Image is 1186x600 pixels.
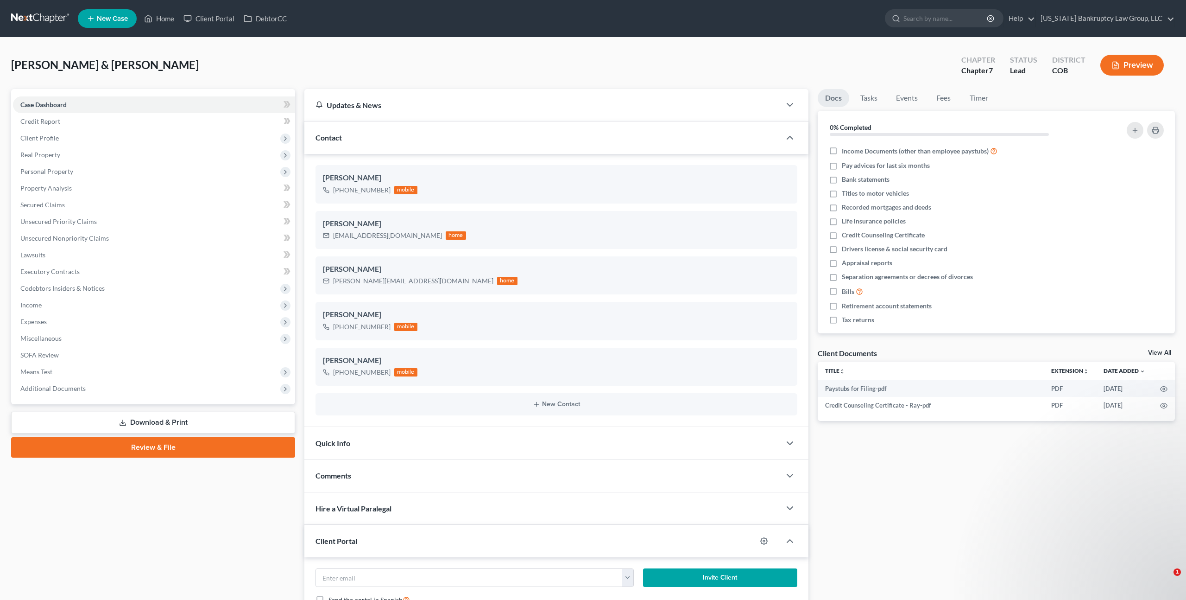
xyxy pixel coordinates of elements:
td: Paystubs for Filing-pdf [818,380,1044,397]
span: Lawsuits [20,251,45,259]
a: View All [1148,350,1171,356]
span: Contact [315,133,342,142]
iframe: Intercom live chat [1154,568,1177,591]
a: Review & File [11,437,295,458]
a: SOFA Review [13,347,295,364]
span: Miscellaneous [20,334,62,342]
td: Credit Counseling Certificate - Ray-pdf [818,397,1044,414]
span: Client Profile [20,134,59,142]
div: Client Documents [818,348,877,358]
a: Property Analysis [13,180,295,197]
div: [PERSON_NAME] [323,218,790,230]
div: [PHONE_NUMBER] [333,185,391,195]
a: Timer [962,89,996,107]
a: Date Added expand_more [1104,367,1145,374]
a: Extensionunfold_more [1051,367,1089,374]
span: [PERSON_NAME] & [PERSON_NAME] [11,58,199,71]
a: Download & Print [11,412,295,434]
a: Executory Contracts [13,263,295,280]
span: 7 [989,66,993,75]
span: Executory Contracts [20,268,80,275]
button: New Contact [323,401,790,408]
div: [PERSON_NAME] [323,355,790,366]
div: mobile [394,368,417,377]
a: Tasks [853,89,885,107]
button: Invite Client [643,568,797,587]
span: Personal Property [20,167,73,175]
span: Bank statements [842,175,889,184]
input: Search by name... [903,10,988,27]
a: Titleunfold_more [825,367,845,374]
span: Income [20,301,42,309]
div: Lead [1010,65,1037,76]
span: Means Test [20,368,52,376]
div: [PERSON_NAME][EMAIL_ADDRESS][DOMAIN_NAME] [333,276,493,286]
span: Retirement account statements [842,301,932,311]
span: Income Documents (other than employee paystubs) [842,147,989,156]
span: Property Analysis [20,184,72,192]
span: Unsecured Priority Claims [20,217,97,225]
button: Preview [1100,55,1164,76]
span: Separation agreements or decrees of divorces [842,272,973,281]
span: Credit Counseling Certificate [842,230,925,240]
span: Comments [315,471,351,480]
span: SOFA Review [20,351,59,359]
a: Events [889,89,925,107]
div: [PERSON_NAME] [323,264,790,275]
td: PDF [1044,397,1096,414]
a: Fees [929,89,959,107]
a: Unsecured Priority Claims [13,213,295,230]
strong: 0% Completed [830,123,871,131]
td: PDF [1044,380,1096,397]
i: expand_more [1140,369,1145,374]
span: Tax returns [842,315,874,325]
td: [DATE] [1096,397,1153,414]
span: Secured Claims [20,201,65,209]
div: COB [1052,65,1085,76]
div: home [446,231,466,240]
i: unfold_more [1083,369,1089,374]
div: Chapter [961,55,995,65]
a: Lawsuits [13,247,295,263]
span: Real Property [20,151,60,159]
div: Chapter [961,65,995,76]
a: Credit Report [13,113,295,130]
span: Pay advices for last six months [842,161,930,170]
span: Codebtors Insiders & Notices [20,284,105,292]
a: Unsecured Nonpriority Claims [13,230,295,247]
span: Recorded mortgages and deeds [842,203,931,212]
div: Updates & News [315,100,770,110]
div: [PHONE_NUMBER] [333,322,391,332]
span: Additional Documents [20,384,86,392]
a: [US_STATE] Bankruptcy Law Group, LLC [1036,10,1174,27]
div: home [497,277,517,285]
a: Home [139,10,179,27]
span: New Case [97,15,128,22]
span: Hire a Virtual Paralegal [315,504,391,513]
td: [DATE] [1096,380,1153,397]
span: Titles to motor vehicles [842,189,909,198]
span: Drivers license & social security card [842,244,947,254]
div: Status [1010,55,1037,65]
a: Help [1004,10,1035,27]
span: Quick Info [315,439,350,447]
div: mobile [394,323,417,331]
span: Appraisal reports [842,258,892,268]
div: [EMAIL_ADDRESS][DOMAIN_NAME] [333,231,442,240]
span: 1 [1173,568,1181,576]
a: Docs [818,89,849,107]
div: [PHONE_NUMBER] [333,368,391,377]
span: Client Portal [315,536,357,545]
div: mobile [394,186,417,194]
span: Credit Report [20,117,60,125]
a: Secured Claims [13,197,295,213]
span: Expenses [20,318,47,326]
span: Case Dashboard [20,101,67,109]
i: unfold_more [839,369,845,374]
input: Enter email [316,569,622,587]
a: Client Portal [179,10,239,27]
span: Unsecured Nonpriority Claims [20,234,109,242]
a: DebtorCC [239,10,291,27]
a: Case Dashboard [13,96,295,113]
span: Bills [842,287,854,296]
